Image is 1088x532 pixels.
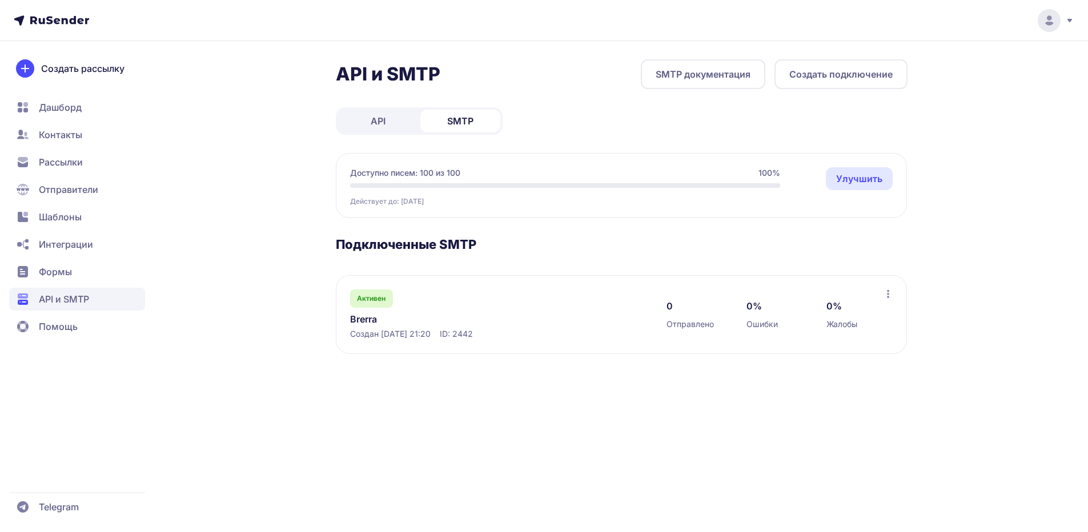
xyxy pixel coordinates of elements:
[350,312,584,326] a: Brerra
[667,299,673,313] span: 0
[774,59,908,89] button: Создать подключение
[9,495,145,518] a: Telegram
[826,319,857,330] span: Жалобы
[350,328,431,340] span: Создан [DATE] 21:20
[336,236,908,252] h3: Подключенные SMTP
[826,299,842,313] span: 0%
[746,299,762,313] span: 0%
[39,210,82,224] span: Шаблоны
[357,294,386,303] span: Активен
[338,110,418,132] a: API
[39,292,89,306] span: API и SMTP
[420,110,500,132] a: SMTP
[39,155,83,169] span: Рассылки
[41,62,125,75] span: Создать рассылку
[350,167,460,179] span: Доступно писем: 100 из 100
[826,167,893,190] a: Улучшить
[746,319,778,330] span: Ошибки
[758,167,780,179] span: 100%
[667,319,714,330] span: Отправлено
[39,320,78,333] span: Помощь
[440,328,473,340] span: ID: 2442
[641,59,765,89] a: SMTP документация
[39,128,82,142] span: Контакты
[350,197,424,206] span: Действует до: [DATE]
[39,183,98,196] span: Отправители
[39,237,93,251] span: Интеграции
[447,114,473,128] span: SMTP
[39,265,72,279] span: Формы
[39,500,79,514] span: Telegram
[39,100,82,114] span: Дашборд
[371,114,386,128] span: API
[336,63,440,86] h2: API и SMTP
